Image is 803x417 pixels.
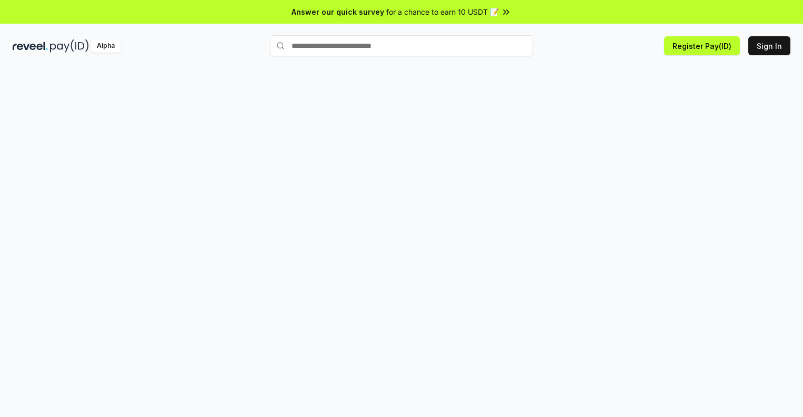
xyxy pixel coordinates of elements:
[50,39,89,53] img: pay_id
[292,6,384,17] span: Answer our quick survey
[13,39,48,53] img: reveel_dark
[386,6,499,17] span: for a chance to earn 10 USDT 📝
[748,36,790,55] button: Sign In
[664,36,740,55] button: Register Pay(ID)
[91,39,121,53] div: Alpha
